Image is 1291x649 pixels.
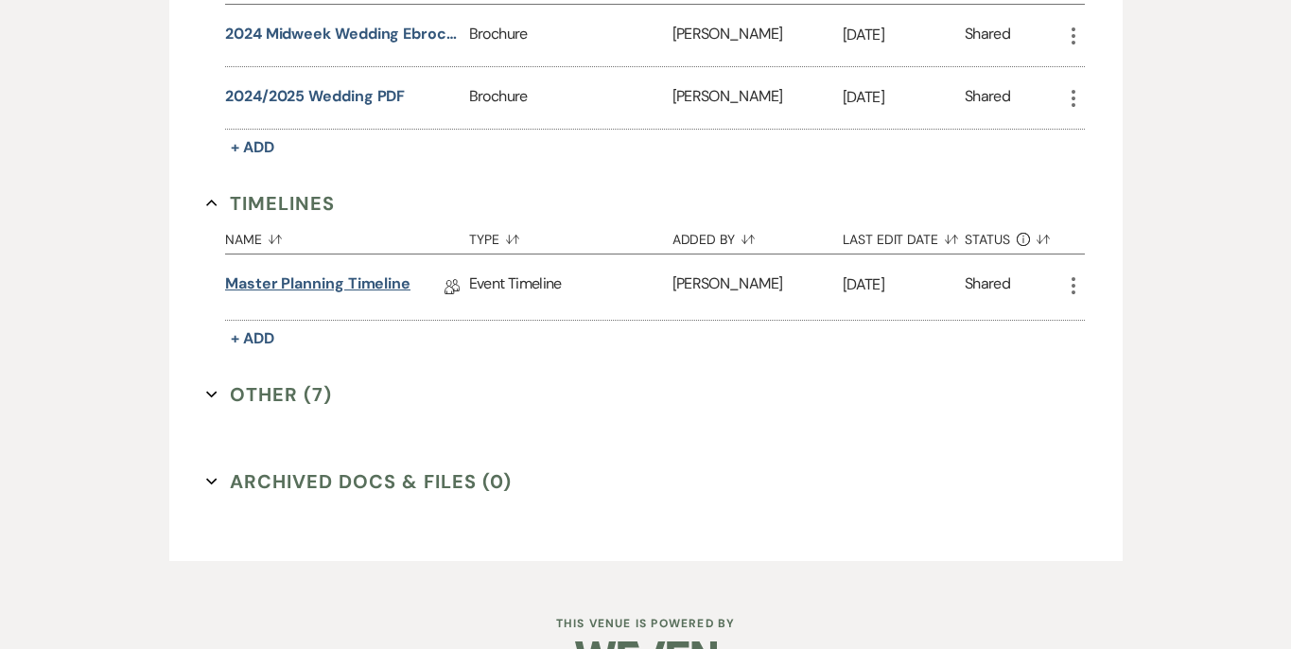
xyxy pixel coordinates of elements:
[469,254,672,320] div: Event Timeline
[672,254,843,320] div: [PERSON_NAME]
[965,272,1010,302] div: Shared
[843,272,965,297] p: [DATE]
[206,467,512,496] button: Archived Docs & Files (0)
[231,328,274,348] span: + Add
[225,218,469,254] button: Name
[965,218,1062,254] button: Status
[843,85,965,110] p: [DATE]
[225,272,410,302] a: Master Planning Timeline
[206,189,335,218] button: Timelines
[672,218,843,254] button: Added By
[965,23,1010,48] div: Shared
[469,218,672,254] button: Type
[965,233,1010,246] span: Status
[225,134,280,161] button: + Add
[469,67,672,129] div: Brochure
[843,218,965,254] button: Last Edit Date
[965,85,1010,111] div: Shared
[672,67,843,129] div: [PERSON_NAME]
[231,137,274,157] span: + Add
[225,85,405,108] button: 2024/2025 Wedding PDF
[225,325,280,352] button: + Add
[672,5,843,66] div: [PERSON_NAME]
[206,380,332,409] button: Other (7)
[843,23,965,47] p: [DATE]
[225,23,462,45] button: 2024 Midweek Wedding ebrochure
[469,5,672,66] div: Brochure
